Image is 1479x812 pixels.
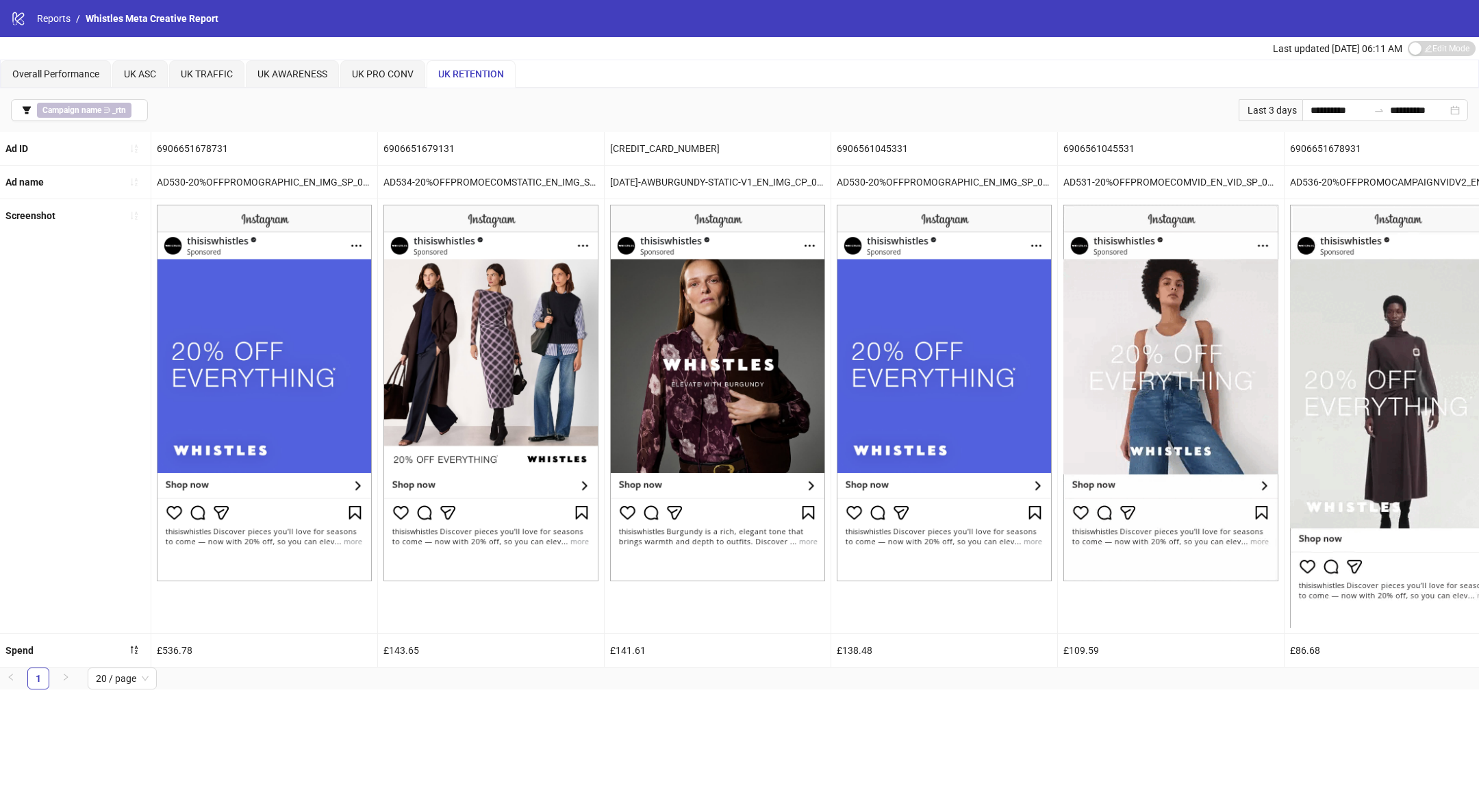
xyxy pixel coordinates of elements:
[34,11,73,26] a: Reports
[1063,205,1278,581] img: Screenshot 6906561045531
[96,668,149,689] span: 20 / page
[5,645,34,656] b: Spend
[129,177,139,187] span: sort-ascending
[151,166,377,199] div: AD530-20%OFFPROMOGRAPHIC_EN_IMG_SP_09092025_F_CC_SC5_USP1_20%OFF
[11,99,148,121] button: Campaign name ∋ _rtn
[605,634,831,667] div: £141.61
[605,132,831,165] div: [CREDIT_CARD_NUMBER]
[352,68,414,79] span: UK PRO CONV
[129,211,139,220] span: sort-ascending
[831,132,1057,165] div: 6906561045331
[1058,166,1284,199] div: AD531-20%OFFPROMOECOMVID_EN_VID_SP_09092025_F_CC_SC1_USP1_20%OFF
[129,144,139,153] span: sort-ascending
[1374,105,1385,116] span: to
[5,210,55,221] b: Screenshot
[378,132,604,165] div: 6906651679131
[1239,99,1302,121] div: Last 3 days
[378,634,604,667] div: £143.65
[42,105,101,115] b: Campaign name
[112,105,126,115] b: _rtn
[151,132,377,165] div: 6906651678731
[1058,634,1284,667] div: £109.59
[22,105,31,115] span: filter
[831,166,1057,199] div: AD530-20%OFFPROMOGRAPHIC_EN_IMG_SP_09092025_F_CC_SC5_USP1_20%OFF
[37,103,131,118] span: ∋
[610,205,825,581] img: Screenshot 6907481139731
[1374,105,1385,116] span: swap-right
[88,668,157,689] div: Page Size
[129,645,139,655] span: sort-descending
[27,668,49,689] li: 1
[62,673,70,681] span: right
[5,143,28,154] b: Ad ID
[378,166,604,199] div: AD534-20%OFFPROMOECOMSTATIC_EN_IMG_SP_10092025_F_CC_SC1_USP1_20%OFF
[55,668,77,689] button: right
[28,668,49,689] a: 1
[438,68,504,79] span: UK RETENTION
[12,68,99,79] span: Overall Performance
[257,68,327,79] span: UK AWARENESS
[831,634,1057,667] div: £138.48
[837,205,1052,581] img: Screenshot 6906561045331
[86,13,218,24] span: Whistles Meta Creative Report
[157,205,372,581] img: Screenshot 6906651678731
[1273,43,1402,54] span: Last updated [DATE] 06:11 AM
[55,668,77,689] li: Next Page
[124,68,156,79] span: UK ASC
[151,634,377,667] div: £536.78
[383,205,598,581] img: Screenshot 6906651679131
[7,673,15,681] span: left
[1058,132,1284,165] div: 6906561045531
[605,166,831,199] div: [DATE]-AWBURGUNDY-STATIC-V1_EN_IMG_CP_04092025_F_CC_SC24_USP11_BAU
[5,177,44,188] b: Ad name
[76,11,80,26] li: /
[181,68,233,79] span: UK TRAFFIC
